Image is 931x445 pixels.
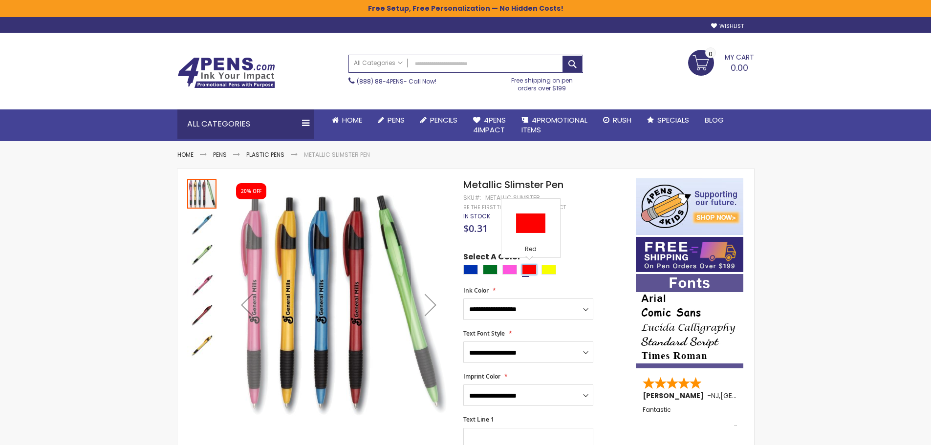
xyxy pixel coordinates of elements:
span: Pens [388,115,405,125]
a: Pencils [412,109,465,131]
div: Next [411,178,450,432]
span: Specials [657,115,689,125]
div: Metallic Slimster Pen [187,299,217,330]
a: Pens [213,150,227,159]
img: Metallic Slimster Pen [187,210,217,239]
span: Rush [613,115,631,125]
a: Pens [370,109,412,131]
div: Metallic Slimster Pen [187,178,217,209]
span: [GEOGRAPHIC_DATA] [720,391,792,401]
div: Availability [463,212,490,220]
img: Metallic Slimster Pen [187,270,217,299]
span: Blog [705,115,724,125]
span: 4Pens 4impact [473,115,506,135]
div: Metallic Slimster Pen [187,330,217,360]
span: Ink Color [463,286,489,295]
div: Pink [502,265,517,275]
img: Metallic Slimster Pen [227,192,451,415]
a: Rush [595,109,639,131]
span: In stock [463,212,490,220]
a: Be the first to review this product [463,204,566,211]
span: Text Line 1 [463,415,494,424]
a: 0.00 0 [688,50,754,74]
a: Blog [697,109,732,131]
span: 0 [709,49,713,59]
img: 4pens 4 kids [636,178,743,235]
span: [PERSON_NAME] [643,391,707,401]
img: Free shipping on orders over $199 [636,237,743,272]
a: Plastic Pens [246,150,284,159]
span: 0.00 [731,62,748,74]
img: Metallic Slimster Pen [187,300,217,330]
a: 4Pens4impact [465,109,514,141]
div: Metallic Slimster Pen [187,239,217,269]
div: Red [522,265,537,275]
div: Metallic Slimster [485,194,540,202]
li: Metallic Slimster Pen [304,151,370,159]
span: Select A Color [463,252,521,265]
div: Blue [463,265,478,275]
span: Imprint Color [463,372,500,381]
a: 4PROMOTIONALITEMS [514,109,595,141]
span: Metallic Slimster Pen [463,178,563,191]
div: Green [483,265,498,275]
div: Fantastic [643,406,737,427]
div: Free shipping on pen orders over $199 [501,73,583,92]
a: Home [324,109,370,131]
img: 4Pens Custom Pens and Promotional Products [177,57,275,88]
span: Text Font Style [463,329,505,338]
a: Wishlist [711,22,744,30]
a: Home [177,150,194,159]
div: Metallic Slimster Pen [187,269,217,299]
div: Previous [227,178,266,432]
img: Metallic Slimster Pen [187,331,217,360]
a: Specials [639,109,697,131]
img: font-personalization-examples [636,274,743,368]
div: All Categories [177,109,314,139]
span: NJ [711,391,719,401]
img: Metallic Slimster Pen [187,240,217,269]
span: $0.31 [463,222,488,235]
div: Yellow [541,265,556,275]
div: Red [504,245,558,255]
span: - , [707,391,792,401]
a: (888) 88-4PENS [357,77,404,85]
div: 20% OFF [241,188,261,195]
span: Home [342,115,362,125]
span: - Call Now! [357,77,436,85]
span: All Categories [354,59,403,67]
div: Metallic Slimster Pen [187,209,217,239]
span: Pencils [430,115,457,125]
span: 4PROMOTIONAL ITEMS [521,115,587,135]
a: All Categories [349,55,408,71]
strong: SKU [463,193,481,202]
